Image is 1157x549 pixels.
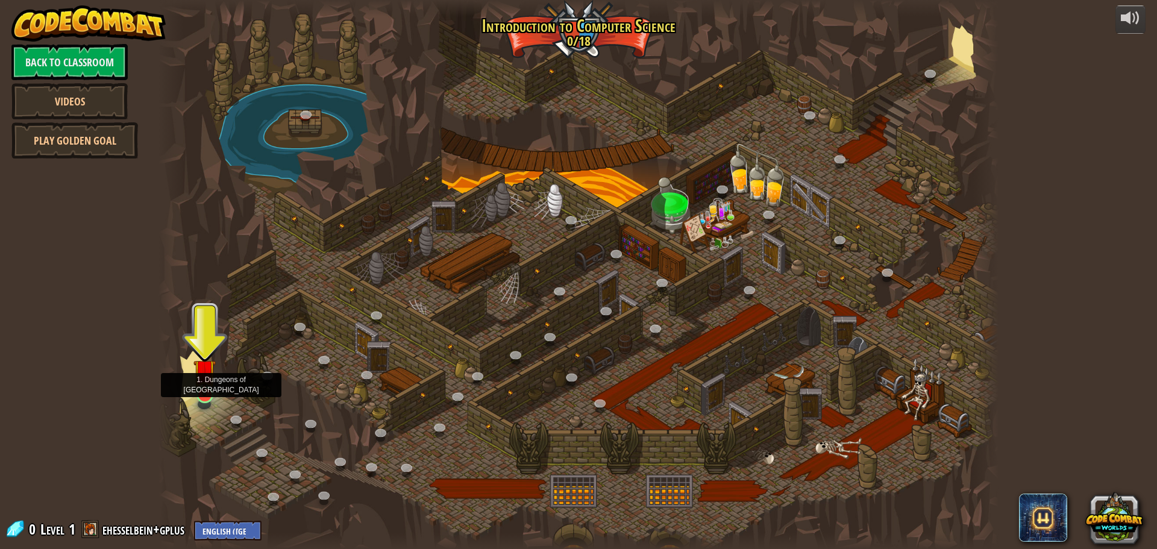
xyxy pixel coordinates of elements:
[29,519,39,539] span: 0
[11,122,138,158] a: Play Golden Goal
[11,5,166,42] img: CodeCombat - Learn how to code by playing a game
[11,83,128,119] a: Videos
[11,44,128,80] a: Back to Classroom
[193,345,216,396] img: level-banner-unstarted.png
[69,519,75,539] span: 1
[40,519,64,539] span: Level
[1115,5,1146,34] button: Adjust volume
[102,519,188,539] a: ehesselbein+gplus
